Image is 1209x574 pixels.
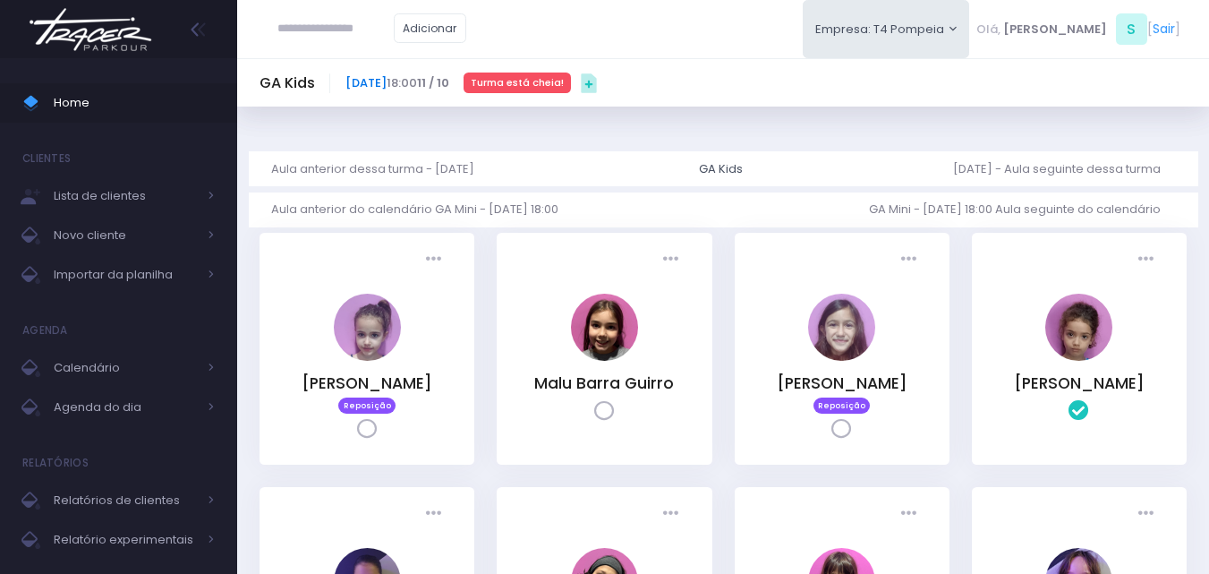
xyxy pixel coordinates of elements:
[54,489,197,512] span: Relatórios de clientes
[953,151,1175,186] a: [DATE] - Aula seguinte dessa turma
[976,21,1000,39] span: Olá,
[394,13,467,43] a: Adicionar
[22,313,68,348] h4: Agenda
[54,396,197,419] span: Agenda do dia
[571,294,638,361] img: Malu Barra Guirro
[1045,348,1112,365] a: Emilia Rodrigues
[271,151,489,186] a: Aula anterior dessa turma - [DATE]
[54,528,197,552] span: Relatório experimentais
[260,74,315,92] h5: GA Kids
[54,184,197,208] span: Lista de clientes
[534,373,674,394] a: Malu Barra Guirro
[1003,21,1107,39] span: [PERSON_NAME]
[54,356,197,380] span: Calendário
[22,141,71,176] h4: Clientes
[813,398,871,414] span: Reposição
[777,373,907,394] a: [PERSON_NAME]
[54,263,197,287] span: Importar da planilha
[1045,294,1112,361] img: Emilia Rodrigues
[345,74,449,92] span: 18:00
[345,74,387,91] a: [DATE]
[54,224,197,247] span: Novo cliente
[22,445,89,481] h4: Relatórios
[302,373,432,394] a: [PERSON_NAME]
[869,193,1175,227] a: GA Mini - [DATE] 18:00 Aula seguinte do calendário
[464,73,572,92] div: Turma está cheia!
[699,160,743,178] div: GA Kids
[271,193,573,227] a: Aula anterior do calendário GA Mini - [DATE] 18:00
[808,348,875,365] a: Olívia Marconato Pizzo
[334,294,401,361] img: Catarina Miranda
[1153,20,1175,39] a: Sair
[969,9,1187,49] div: [ ]
[571,348,638,365] a: Malu Barra Guirro
[54,91,215,115] span: Home
[334,348,401,365] a: Catarina Miranda
[1014,373,1145,394] a: [PERSON_NAME]
[808,294,875,361] img: Olívia Marconato Pizzo
[338,398,396,414] span: Reposição
[417,74,449,91] strong: 11 / 10
[1116,13,1147,45] span: S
